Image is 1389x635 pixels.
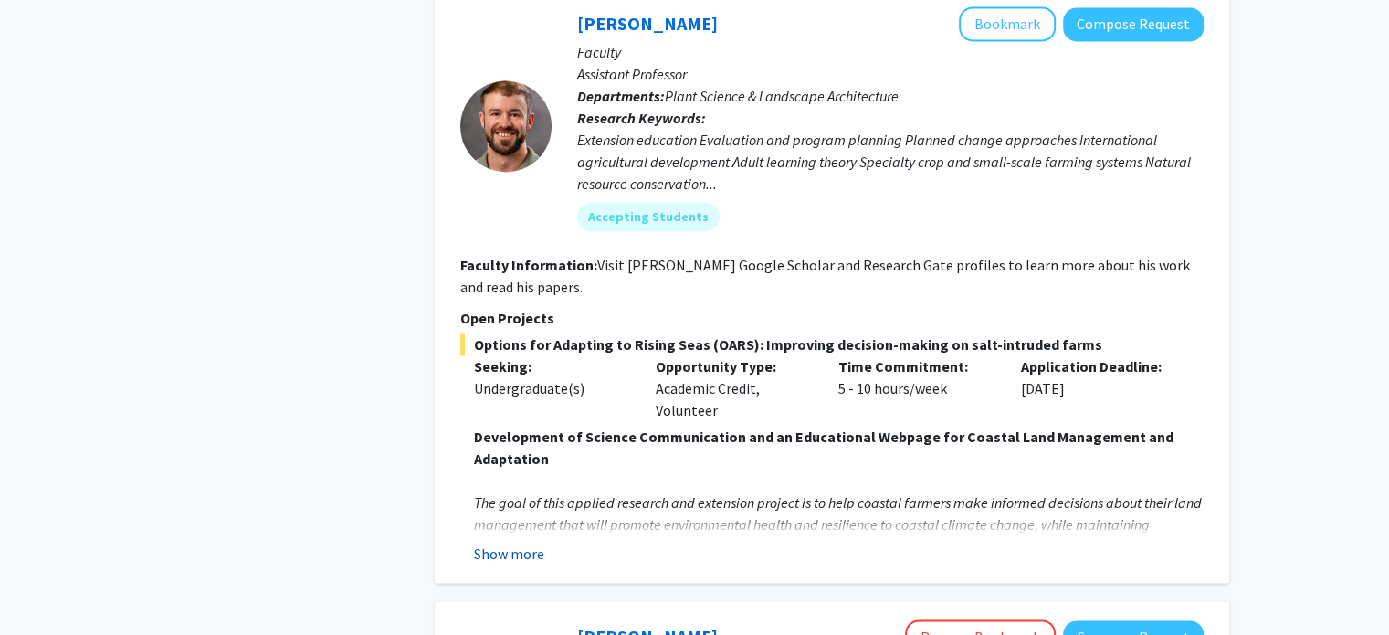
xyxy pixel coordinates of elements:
[460,256,597,274] b: Faculty Information:
[1007,355,1190,421] div: [DATE]
[1063,7,1204,41] button: Compose Request to Colby Silvert
[14,553,78,621] iframe: Chat
[656,355,811,377] p: Opportunity Type:
[577,129,1204,195] div: Extension education Evaluation and program planning Planned change approaches International agric...
[577,109,706,127] b: Research Keywords:
[825,355,1007,421] div: 5 - 10 hours/week
[474,493,1202,556] em: The goal of this applied research and extension project is to help coastal farmers make informed ...
[577,63,1204,85] p: Assistant Professor
[577,41,1204,63] p: Faculty
[577,202,720,231] mat-chip: Accepting Students
[460,307,1204,329] p: Open Projects
[665,87,899,105] span: Plant Science & Landscape Architecture
[474,428,1173,468] strong: Development of Science Communication and an Educational Webpage for Coastal Land Management and A...
[474,355,629,377] p: Seeking:
[460,333,1204,355] span: Options for Adapting to Rising Seas (OARS): Improving decision-making on salt-intruded farms
[577,87,665,105] b: Departments:
[838,355,994,377] p: Time Commitment:
[642,355,825,421] div: Academic Credit, Volunteer
[1021,355,1176,377] p: Application Deadline:
[959,6,1056,41] button: Add Colby Silvert to Bookmarks
[460,256,1190,296] fg-read-more: Visit [PERSON_NAME] Google Scholar and Research Gate profiles to learn more about his work and re...
[474,543,544,565] button: Show more
[474,377,629,399] div: Undergraduate(s)
[577,12,718,35] a: [PERSON_NAME]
